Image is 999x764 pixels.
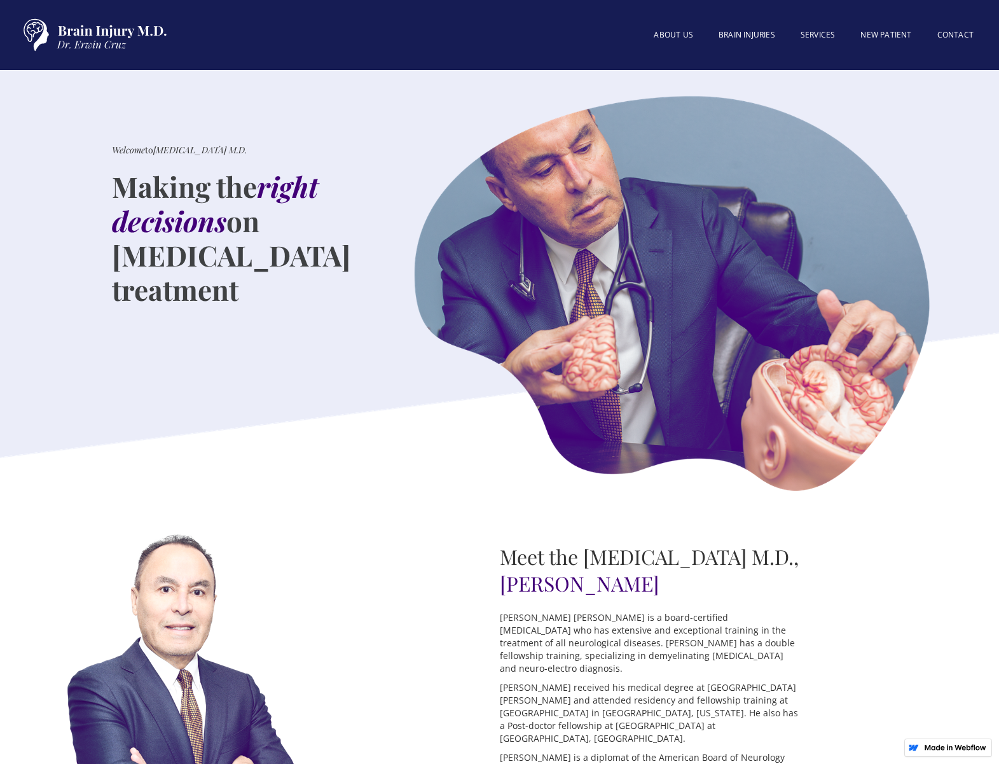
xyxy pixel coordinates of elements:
div: to [112,144,247,156]
a: Contact [925,22,986,48]
a: About US [641,22,706,48]
em: [MEDICAL_DATA] M.D. [153,144,247,156]
a: BRAIN INJURIES [706,22,788,48]
p: [PERSON_NAME] received his medical degree at [GEOGRAPHIC_DATA][PERSON_NAME] and attended residenc... [500,681,799,745]
a: New patient [848,22,924,48]
span: [PERSON_NAME] [500,569,659,597]
h1: Making the on [MEDICAL_DATA] treatment [112,169,364,307]
h2: Meet the [MEDICAL_DATA] M.D., [500,543,799,597]
em: Welcome [112,144,145,156]
img: Made in Webflow [924,744,986,751]
p: [PERSON_NAME] [PERSON_NAME] is a board-certified [MEDICAL_DATA] who has extensive and exceptional... [500,611,799,675]
a: SERVICES [788,22,848,48]
em: right decisions [112,167,319,239]
a: home [13,13,172,57]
